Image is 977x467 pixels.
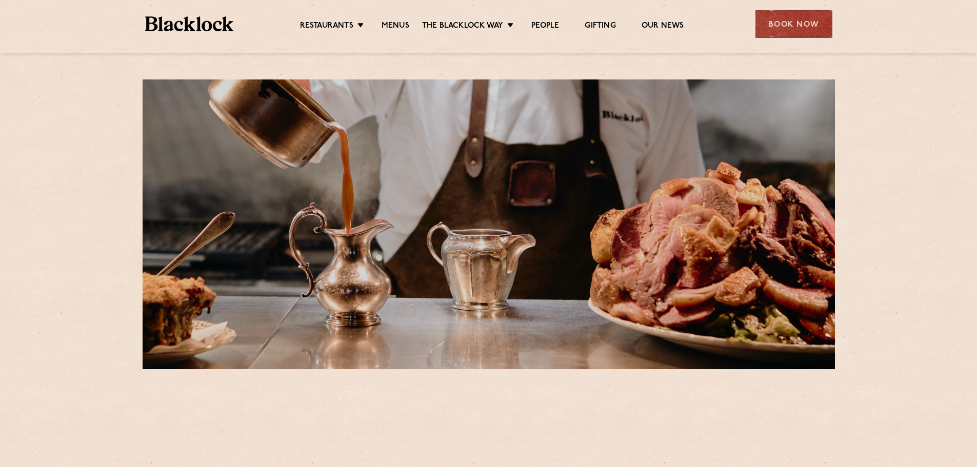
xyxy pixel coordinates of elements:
a: Restaurants [300,21,353,32]
a: Menus [382,21,409,32]
a: Our News [642,21,684,32]
div: Book Now [755,10,832,38]
a: Gifting [585,21,615,32]
a: The Blacklock Way [422,21,503,32]
a: People [531,21,559,32]
img: BL_Textured_Logo-footer-cropped.svg [145,16,234,31]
